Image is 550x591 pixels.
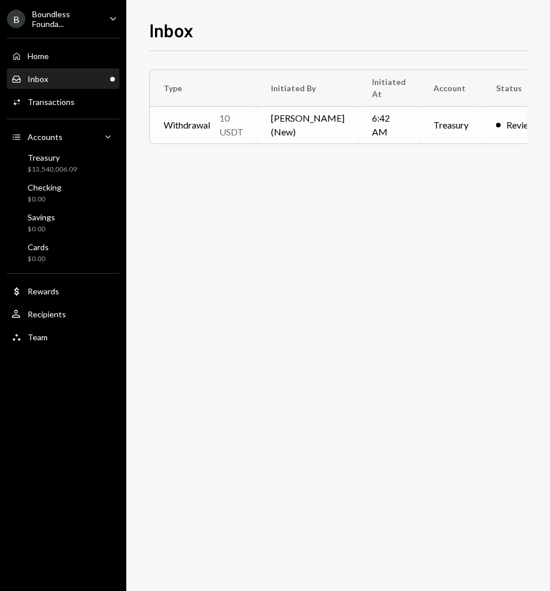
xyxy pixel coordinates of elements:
td: Treasury [420,107,482,143]
div: Home [28,51,49,61]
div: Withdrawal [164,118,210,132]
a: Inbox [7,68,119,89]
div: Checking [28,182,61,192]
div: Savings [28,212,55,222]
div: 10 USDT [219,111,243,139]
a: Recipients [7,304,119,324]
a: Cards$0.00 [7,239,119,266]
a: Rewards [7,281,119,301]
div: Recipients [28,309,66,319]
div: Accounts [28,132,63,142]
a: Team [7,326,119,347]
div: $0.00 [28,195,61,204]
div: Team [28,332,48,342]
div: Rewards [28,286,59,296]
div: $13,540,006.09 [28,165,77,174]
div: Cards [28,242,49,252]
a: Home [7,45,119,66]
a: Savings$0.00 [7,209,119,236]
h1: Inbox [149,18,193,41]
div: B [7,10,25,28]
th: Account [420,70,482,107]
div: $0.00 [28,224,55,234]
a: Transactions [7,91,119,112]
td: 6:42 AM [358,107,420,143]
td: [PERSON_NAME] (New) [257,107,358,143]
div: $0.00 [28,254,49,264]
th: Type [150,70,257,107]
div: Review [506,118,535,132]
a: Checking$0.00 [7,179,119,207]
div: Boundless Founda... [32,9,100,29]
div: Transactions [28,97,75,107]
th: Initiated By [257,70,358,107]
a: Treasury$13,540,006.09 [7,149,119,177]
a: Accounts [7,126,119,147]
div: Inbox [28,74,48,84]
th: Initiated At [358,70,420,107]
div: Treasury [28,153,77,162]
